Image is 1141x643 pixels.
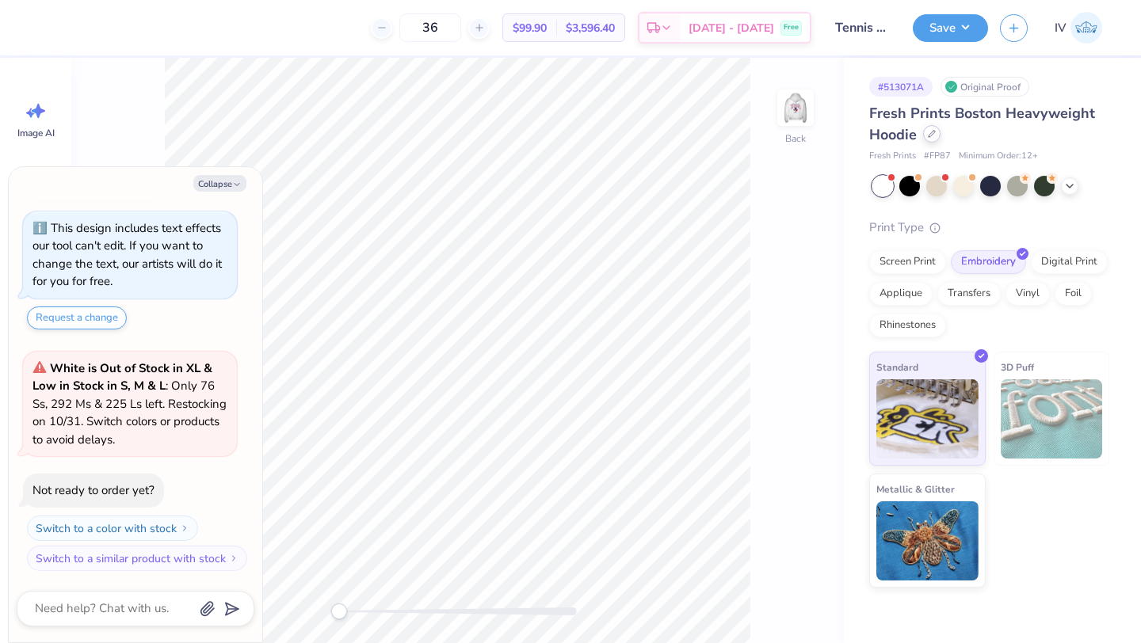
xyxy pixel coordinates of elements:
[689,20,774,36] span: [DATE] - [DATE]
[1001,379,1103,458] img: 3D Puff
[876,501,979,580] img: Metallic & Glitter
[180,523,189,533] img: Switch to a color with stock
[869,219,1109,237] div: Print Type
[331,603,347,619] div: Accessibility label
[1055,282,1092,306] div: Foil
[876,379,979,458] img: Standard
[959,150,1038,163] span: Minimum Order: 12 +
[566,20,615,36] span: $3,596.40
[951,250,1026,274] div: Embroidery
[869,150,916,163] span: Fresh Prints
[32,360,212,394] strong: White is Out of Stock in XL & Low in Stock in S, M & L
[32,482,155,498] div: Not ready to order yet?
[823,12,901,44] input: Untitled Design
[27,546,247,571] button: Switch to a similar product with stock
[784,22,799,33] span: Free
[785,131,806,146] div: Back
[876,481,955,497] span: Metallic & Glitter
[876,359,918,375] span: Standard
[27,306,127,329] button: Request a change
[869,282,933,306] div: Applique
[869,104,1095,144] span: Fresh Prints Boston Heavyweight Hoodie
[913,14,988,42] button: Save
[941,77,1029,97] div: Original Proof
[1006,282,1050,306] div: Vinyl
[399,13,461,42] input: – –
[937,282,1001,306] div: Transfers
[32,360,227,447] span: : Only 76 Ss, 292 Ms & 225 Ls left. Restocking on 10/31. Switch colors or products to avoid delays.
[1055,19,1067,37] span: IV
[924,150,951,163] span: # FP87
[32,220,222,290] div: This design includes text effects our tool can't edit. If you want to change the text, our artist...
[1070,12,1102,44] img: Isha Veturkar
[869,250,946,274] div: Screen Print
[1001,359,1034,375] span: 3D Puff
[229,554,239,563] img: Switch to a similar product with stock
[869,314,946,337] div: Rhinestones
[17,127,55,139] span: Image AI
[513,20,547,36] span: $99.90
[780,92,811,124] img: Back
[1031,250,1108,274] div: Digital Print
[869,77,933,97] div: # 513071A
[27,516,198,541] button: Switch to a color with stock
[193,175,246,192] button: Collapse
[1048,12,1109,44] a: IV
